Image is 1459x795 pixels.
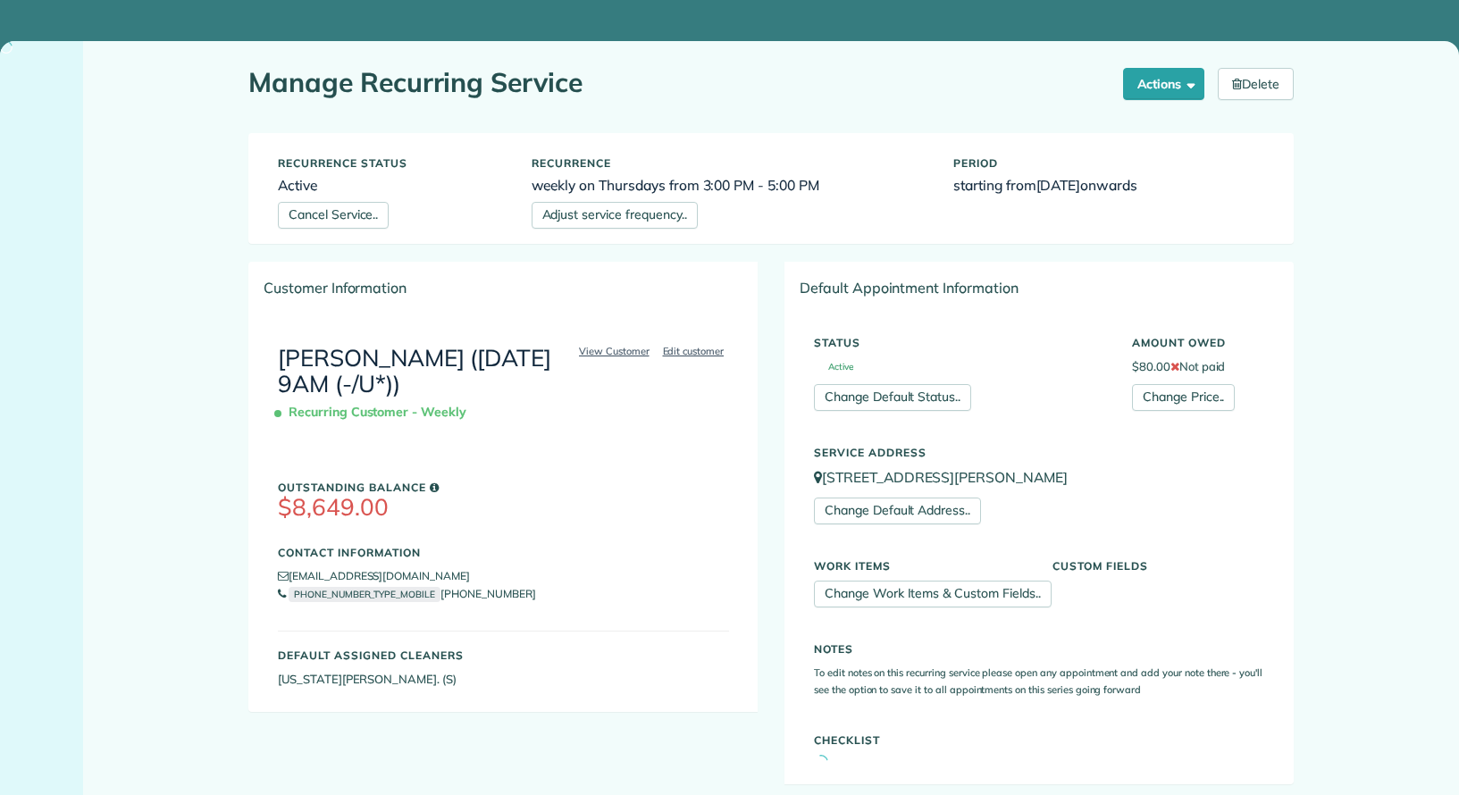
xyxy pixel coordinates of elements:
small: PHONE_NUMBER_TYPE_MOBILE [289,587,440,602]
h5: Contact Information [278,547,729,558]
a: Cancel Service.. [278,202,389,229]
span: Recurring Customer - Weekly [278,397,474,429]
h5: Default Assigned Cleaners [278,649,729,661]
h5: Recurrence status [278,157,505,169]
div: $80.00 Not paid [1119,328,1278,411]
h5: Checklist [814,734,1264,746]
small: To edit notes on this recurring service please open any appointment and add your note there - you... [814,666,1262,697]
div: Default Appointment Information [785,263,1293,313]
h3: $8,649.00 [278,495,729,521]
li: [US_STATE][PERSON_NAME]. (S) [278,671,729,689]
h6: weekly on Thursdays from 3:00 PM - 5:00 PM [532,178,927,193]
h5: Service Address [814,447,1264,458]
h1: Manage Recurring Service [248,68,1110,97]
span: Active [814,363,853,372]
h5: Outstanding Balance [278,481,729,493]
h5: Period [953,157,1264,169]
p: [STREET_ADDRESS][PERSON_NAME] [814,467,1264,488]
h5: Amount Owed [1132,337,1264,348]
h5: Custom Fields [1052,560,1264,572]
button: Actions [1123,68,1205,100]
a: Change Work Items & Custom Fields.. [814,581,1052,607]
div: Customer Information [249,263,758,313]
span: [DATE] [1036,176,1081,194]
a: [PERSON_NAME] ([DATE] 9AM (-/U*)) [278,343,551,398]
h5: Work Items [814,560,1026,572]
a: Edit customer [658,343,730,359]
h6: starting from onwards [953,178,1264,193]
li: [EMAIL_ADDRESS][DOMAIN_NAME] [278,567,729,585]
h5: Recurrence [532,157,927,169]
h5: Status [814,337,1105,348]
a: Change Price.. [1132,384,1235,411]
a: Delete [1218,68,1294,100]
a: View Customer [574,343,655,359]
h6: Active [278,178,505,193]
a: PHONE_NUMBER_TYPE_MOBILE[PHONE_NUMBER] [278,587,535,600]
a: Adjust service frequency.. [532,202,698,229]
h5: Notes [814,643,1264,655]
a: Change Default Status.. [814,384,971,411]
a: Change Default Address.. [814,498,981,524]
